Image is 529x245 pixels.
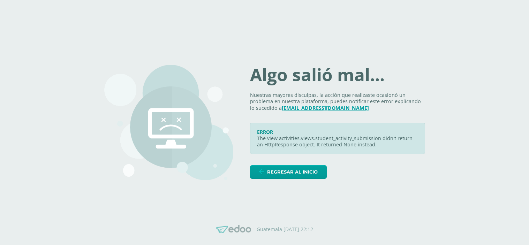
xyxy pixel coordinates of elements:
p: Nuestras mayores disculpas, la acción que realizaste ocasionó un problema en nuestra plataforma, ... [250,92,425,112]
img: Edoo [216,225,251,233]
span: ERROR [257,129,273,135]
a: Regresar al inicio [250,165,327,179]
a: [EMAIL_ADDRESS][DOMAIN_NAME] [282,105,369,111]
p: Guatemala [DATE] 22:12 [257,226,313,232]
h1: Algo salió mal... [250,66,425,84]
img: 500.png [104,65,233,180]
p: The view activities.views.student_activity_submission didn't return an HttpResponse object. It re... [257,135,418,148]
span: Regresar al inicio [267,166,318,178]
